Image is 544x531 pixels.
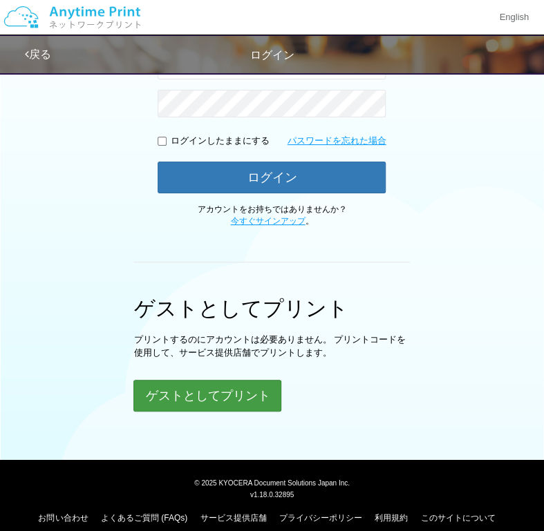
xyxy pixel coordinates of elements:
a: 戻る [25,48,51,60]
a: パスワードを忘れた場合 [287,135,386,148]
p: プリントするのにアカウントは必要ありません。 プリントコードを使用して、サービス提供店舗でプリントします。 [133,334,410,359]
a: このサイトについて [421,513,496,523]
button: ログイン [158,162,386,193]
span: 。 [230,216,313,226]
a: 利用規約 [375,513,408,523]
a: プライバシーポリシー [279,513,362,523]
button: ゲストとしてプリント [133,380,281,412]
a: 今すぐサインアップ [230,216,305,226]
p: ログインしたままにする [170,135,269,148]
span: v1.18.0.32895 [250,490,294,499]
a: お問い合わせ [38,513,88,523]
p: アカウントをお持ちではありませんか？ [158,204,386,227]
span: ログイン [250,49,294,61]
a: よくあるご質問 (FAQs) [101,513,187,523]
h1: ゲストとしてプリント [133,297,410,320]
a: サービス提供店舗 [200,513,267,523]
span: © 2025 KYOCERA Document Solutions Japan Inc. [194,478,350,487]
